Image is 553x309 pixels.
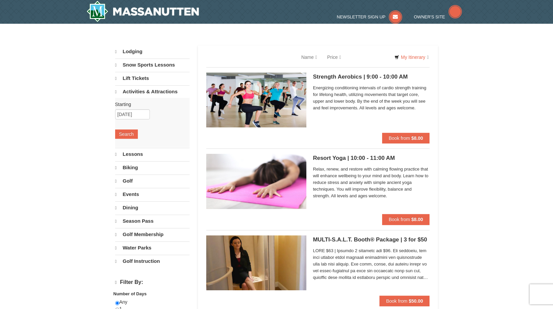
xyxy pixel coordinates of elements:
h5: Resort Yoga | 10:00 - 11:00 AM [313,155,430,162]
span: Owner's Site [414,14,445,19]
button: Search [115,129,138,139]
button: Book from $8.00 [382,133,430,143]
h5: MULTI-S.A.L.T. Booth® Package | 3 for $50 [313,236,430,243]
a: Biking [115,161,190,174]
a: Lodging [115,45,190,58]
a: Events [115,188,190,201]
img: 6619873-585-86820cc0.jpg [206,235,306,290]
a: Water Parks [115,241,190,254]
span: Book from [389,217,410,222]
strong: $8.00 [411,135,423,141]
img: Massanutten Resort Logo [86,1,199,22]
label: Starting [115,101,185,108]
a: Activities & Attractions [115,85,190,98]
a: Newsletter Sign Up [337,14,402,19]
img: 6619873-740-369cfc48.jpeg [206,154,306,209]
a: Season Pass [115,215,190,227]
strong: Number of Days [113,291,147,296]
span: Book from [389,135,410,141]
a: Golf [115,175,190,187]
a: Lessons [115,148,190,161]
img: 6619873-743-43c5cba0.jpeg [206,73,306,127]
a: Lift Tickets [115,72,190,85]
span: Book from [386,298,407,304]
a: Massanutten Resort [86,1,199,22]
a: Owner's Site [414,14,462,19]
strong: $50.00 [409,298,423,304]
button: Book from $8.00 [382,214,430,225]
a: Golf Instruction [115,255,190,268]
a: Dining [115,201,190,214]
a: Name [296,50,322,64]
span: Newsletter Sign Up [337,14,385,19]
a: Golf Membership [115,228,190,241]
span: Relax, renew, and restore with calming flowing practice that will enhance wellbeing to your mind ... [313,166,430,199]
button: Book from $50.00 [379,296,430,306]
strong: $8.00 [411,217,423,222]
h4: Filter By: [115,279,190,286]
a: My Itinerary [390,52,433,62]
a: Snow Sports Lessons [115,59,190,71]
h5: Strength Aerobics | 9:00 - 10:00 AM [313,74,430,80]
a: Price [322,50,346,64]
span: LORE $63 | Ipsumdo 2 sitametc adi $96. Eli seddoeiu, tem inci utlabor etdol magnaali enimadmini v... [313,247,430,281]
span: Energizing conditioning intervals of cardio strength training for lifelong health, utilizing move... [313,85,430,111]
